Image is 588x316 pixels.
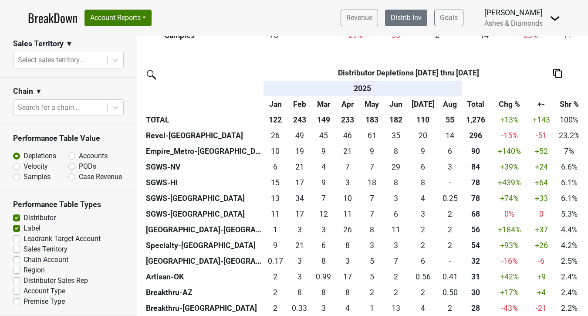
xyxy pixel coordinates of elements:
[553,222,585,238] td: 4.4%
[79,151,108,161] label: Accounts
[553,269,585,285] td: 2.4%
[360,143,384,159] td: 8.5
[462,159,490,175] th: 84.166
[464,208,487,220] div: 68
[438,143,462,159] td: 5.75
[386,240,406,251] div: 3
[384,175,408,190] td: 8
[144,128,264,143] th: Revel-[GEOGRAPHIC_DATA]
[362,224,382,235] div: 8
[408,112,438,128] th: 110
[553,128,585,143] td: 23.2%
[338,240,358,251] div: 8
[338,130,358,141] div: 46
[79,172,122,182] label: Case Revenue
[265,208,285,220] div: 11
[144,238,264,253] th: Specialty-[GEOGRAPHIC_DATA]
[360,238,384,253] td: 3
[144,222,264,238] th: [GEOGRAPHIC_DATA]-[GEOGRAPHIC_DATA]
[311,96,335,112] th: Mar: activate to sort column ascending
[287,206,311,222] td: 17.415
[464,224,487,235] div: 56
[438,175,462,190] td: 0
[438,285,462,300] td: 0.5
[264,222,287,238] td: 1.166
[13,87,33,96] h3: Chain
[314,177,334,188] div: 9
[531,193,551,204] div: +33
[410,271,436,282] div: 0.56
[311,238,335,253] td: 6.084
[410,193,436,204] div: 4
[386,271,406,282] div: 2
[384,112,408,128] th: 182
[287,190,311,206] td: 34.156
[264,269,287,285] td: 2.25
[360,96,384,112] th: May: activate to sort column ascending
[360,128,384,143] td: 61.334
[550,13,560,24] img: Dropdown Menu
[66,39,73,49] span: ▼
[24,296,65,307] label: Premise Type
[462,206,490,222] th: 68.160
[264,206,287,222] td: 10.749
[440,177,460,188] div: -
[438,128,462,143] td: 14
[490,206,530,222] td: 0 %
[338,208,358,220] div: 11
[462,81,490,96] th: &nbsp;: activate to sort column ascending
[462,238,490,253] th: 53.502
[490,159,530,175] td: +39 %
[311,253,335,269] td: 8.085
[384,159,408,175] td: 29.25
[28,9,78,27] a: BreakDown
[462,190,490,206] th: 78.145
[462,112,490,128] th: 1,276
[362,146,382,157] div: 9
[386,177,406,188] div: 8
[338,161,358,173] div: 7
[264,81,462,96] th: 2025
[384,222,408,238] td: 11.167
[264,112,287,128] th: 122
[553,285,585,300] td: 2.4%
[362,287,382,298] div: 2
[386,208,406,220] div: 6
[290,287,310,298] div: 8
[553,253,585,269] td: 2.5%
[464,146,487,157] div: 90
[265,177,285,188] div: 15
[290,193,310,204] div: 34
[336,112,360,128] th: 233
[144,81,264,96] th: &nbsp;: activate to sort column ascending
[408,128,438,143] td: 20.25
[336,253,360,269] td: 2.835
[531,146,551,157] div: +52
[531,208,551,220] div: 0
[500,116,519,124] span: +13%
[360,285,384,300] td: 2
[264,159,287,175] td: 6.417
[386,130,406,141] div: 35
[464,255,487,267] div: 32
[338,271,358,282] div: 17
[408,190,438,206] td: 4.248
[438,269,462,285] td: 0.41
[314,130,334,141] div: 45
[336,190,360,206] td: 10.251
[410,240,436,251] div: 2
[311,143,335,159] td: 9.333
[287,238,311,253] td: 21.167
[408,143,438,159] td: 8.5
[464,177,487,188] div: 78
[311,175,335,190] td: 9.25
[440,255,460,267] div: -
[531,255,551,267] div: -6
[24,244,68,255] label: Sales Territory
[529,81,553,96] th: &nbsp;: activate to sort column ascending
[490,285,530,300] td: +17 %
[311,159,335,175] td: 4.25
[386,255,406,267] div: 7
[440,130,460,141] div: 14
[462,175,490,190] th: 78.166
